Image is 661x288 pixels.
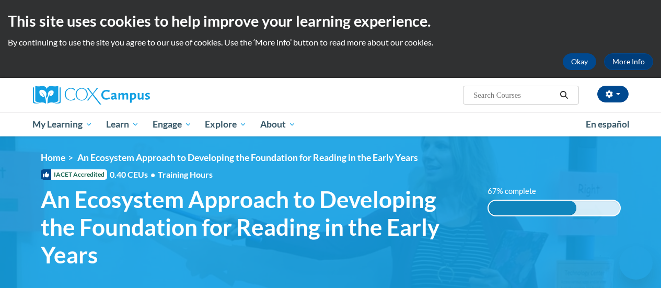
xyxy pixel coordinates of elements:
[158,169,213,179] span: Training Hours
[110,169,158,180] span: 0.40 CEUs
[77,152,418,163] span: An Ecosystem Approach to Developing the Foundation for Reading in the Early Years
[586,119,630,130] span: En español
[150,169,155,179] span: •
[25,112,636,136] div: Main menu
[33,86,150,105] img: Cox Campus
[472,89,556,101] input: Search Courses
[41,152,65,163] a: Home
[26,112,100,136] a: My Learning
[198,112,253,136] a: Explore
[556,89,572,101] button: Search
[488,186,548,197] label: 67% complete
[146,112,199,136] a: Engage
[619,246,653,280] iframe: Botón para iniciar la ventana de mensajería
[41,186,472,268] span: An Ecosystem Approach to Developing the Foundation for Reading in the Early Years
[205,118,247,131] span: Explore
[260,118,296,131] span: About
[106,118,139,131] span: Learn
[153,118,192,131] span: Engage
[597,86,629,102] button: Account Settings
[563,53,596,70] button: Okay
[32,118,92,131] span: My Learning
[8,10,653,31] h2: This site uses cookies to help improve your learning experience.
[99,112,146,136] a: Learn
[604,53,653,70] a: More Info
[33,86,221,105] a: Cox Campus
[579,113,636,135] a: En español
[253,112,303,136] a: About
[8,37,653,48] p: By continuing to use the site you agree to our use of cookies. Use the ‘More info’ button to read...
[41,169,107,180] span: IACET Accredited
[489,201,576,215] div: 67% complete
